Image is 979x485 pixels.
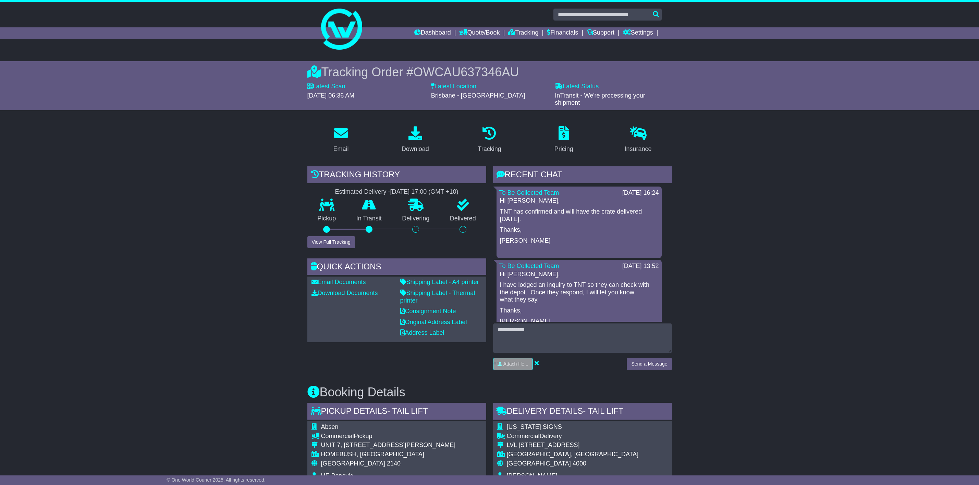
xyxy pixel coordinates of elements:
span: Absen [321,423,339,430]
span: [GEOGRAPHIC_DATA] [507,460,571,467]
div: [DATE] 13:52 [622,263,659,270]
div: Delivery [507,433,668,440]
p: Pickup [307,215,346,222]
p: TNT has confirmed and will have the crate delivered [DATE]. [500,208,658,223]
label: Latest Scan [307,83,345,90]
span: 4000 [573,460,586,467]
p: Delivered [440,215,486,222]
a: To Be Collected Team [499,189,559,196]
a: Insurance [620,124,656,156]
a: Shipping Label - Thermal printer [400,290,475,304]
a: Dashboard [414,27,451,39]
div: Download [402,144,429,154]
span: - Tail Lift [583,406,623,416]
div: [DATE] 16:24 [622,189,659,197]
div: UNIT 7, [STREET_ADDRESS][PERSON_NAME] [321,442,475,449]
button: View Full Tracking [307,236,355,248]
label: Latest Location [431,83,476,90]
span: OWCAU637346AU [413,65,519,79]
p: Thanks, [500,226,658,234]
a: Consignment Note [400,308,456,315]
div: RECENT CHAT [493,166,672,185]
div: Tracking Order # [307,65,672,79]
p: I have lodged an inquiry to TNT so they can check with the depot. Once they respond, I will let y... [500,281,658,304]
h3: Booking Details [307,385,672,399]
a: Support [587,27,614,39]
span: 2140 [387,460,401,467]
a: Email [329,124,353,156]
div: Quick Actions [307,258,486,277]
p: [PERSON_NAME] [500,318,658,325]
a: Original Address Label [400,319,467,326]
a: To Be Collected Team [499,263,559,269]
button: Send a Message [627,358,672,370]
a: Download [397,124,433,156]
a: Tracking [473,124,505,156]
div: Email [333,144,348,154]
span: InTransit - We're processing your shipment [555,92,645,106]
div: Estimated Delivery - [307,188,486,196]
div: Tracking [478,144,501,154]
div: Delivery Details [493,403,672,421]
a: Email Documents [311,279,366,285]
p: Thanks, [500,307,658,315]
div: HOMEBUSH, [GEOGRAPHIC_DATA] [321,451,475,458]
a: Address Label [400,329,444,336]
div: Tracking history [307,166,486,185]
div: Pickup [321,433,475,440]
div: Pricing [554,144,573,154]
a: Tracking [508,27,538,39]
div: Pickup Details [307,403,486,421]
span: [PERSON_NAME] [507,472,558,479]
p: In Transit [346,215,392,222]
span: [US_STATE] SIGNS [507,423,562,430]
label: Latest Status [555,83,599,90]
a: Quote/Book [459,27,500,39]
div: [GEOGRAPHIC_DATA], [GEOGRAPHIC_DATA] [507,451,668,458]
a: Shipping Label - A4 printer [400,279,479,285]
div: Insurance [625,144,652,154]
p: [PERSON_NAME] [500,237,658,245]
a: Download Documents [311,290,378,296]
div: [DATE] 17:00 (GMT +10) [390,188,458,196]
span: HE Popovic [321,472,353,479]
p: Delivering [392,215,440,222]
p: Hi [PERSON_NAME], [500,271,658,278]
a: Pricing [550,124,578,156]
p: Hi [PERSON_NAME], [500,197,658,205]
span: Commercial [507,433,540,439]
a: Settings [623,27,653,39]
span: [GEOGRAPHIC_DATA] [321,460,385,467]
div: LVL [STREET_ADDRESS] [507,442,668,449]
span: [DATE] 06:36 AM [307,92,355,99]
span: © One World Courier 2025. All rights reserved. [167,477,266,483]
span: Brisbane - [GEOGRAPHIC_DATA] [431,92,525,99]
span: Commercial [321,433,354,439]
span: - Tail Lift [387,406,428,416]
a: Financials [547,27,578,39]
